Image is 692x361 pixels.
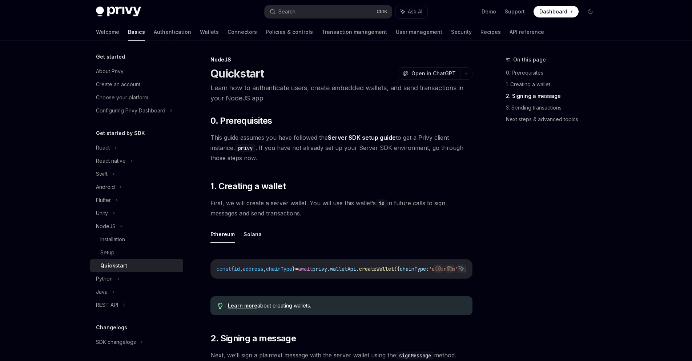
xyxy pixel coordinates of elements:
a: Create an account [90,78,183,91]
div: Android [96,183,115,191]
button: Search...CtrlK [265,5,392,18]
span: } [292,266,295,272]
a: Server SDK setup guide [328,134,396,142]
div: Quickstart [100,261,127,270]
h1: Quickstart [210,67,264,80]
span: { [231,266,234,272]
span: On this page [513,55,546,64]
span: address [243,266,263,272]
div: Setup [100,248,114,257]
span: Ctrl K [377,9,387,15]
a: 0. Prerequisites [506,67,602,79]
div: React [96,143,110,152]
a: Learn more [228,302,257,309]
code: privy [235,144,256,152]
button: Report incorrect code [434,264,443,273]
span: createWallet [359,266,394,272]
span: This guide assumes you have followed the to get a Privy client instance, . If you have not alread... [210,132,472,163]
div: React native [96,156,126,165]
span: , [240,266,243,272]
div: Configuring Privy Dashboard [96,106,165,115]
a: 1. Creating a wallet [506,79,602,90]
div: Java [96,287,108,296]
svg: Tip [218,303,223,309]
p: Learn how to authenticate users, create embedded wallets, and send transactions in your NodeJS app [210,83,472,103]
a: Basics [128,23,145,41]
a: Support [505,8,525,15]
a: Setup [90,246,183,259]
span: . [327,266,330,272]
span: 2. Signing a message [210,333,296,344]
img: dark logo [96,7,141,17]
a: Choose your platform [90,91,183,104]
a: Dashboard [534,6,579,17]
div: Create an account [96,80,140,89]
div: Python [96,274,113,283]
a: 3. Sending transactions [506,102,602,114]
a: Security [451,23,472,41]
a: User management [396,23,442,41]
span: await [298,266,313,272]
div: NodeJS [96,222,116,231]
button: Toggle dark mode [584,6,596,17]
button: Ethereum [210,226,235,243]
a: Recipes [480,23,501,41]
a: Quickstart [90,259,183,272]
a: About Privy [90,65,183,78]
button: Solana [244,226,262,243]
span: 1. Creating a wallet [210,180,286,192]
button: Copy the contents from the code block [445,264,455,273]
a: Welcome [96,23,119,41]
span: id [234,266,240,272]
span: const [217,266,231,272]
span: privy [313,266,327,272]
div: about creating wallets. [228,302,465,309]
code: signMessage [396,352,434,360]
a: Installation [90,233,183,246]
span: ({ [394,266,400,272]
a: Policies & controls [266,23,313,41]
span: walletApi [330,266,356,272]
div: Unity [96,209,108,218]
span: 'ethereum' [429,266,458,272]
div: Swift [96,170,108,178]
span: . [356,266,359,272]
span: Dashboard [539,8,567,15]
a: Connectors [228,23,257,41]
div: SDK changelogs [96,338,136,346]
button: Ask AI [457,264,466,273]
span: chainType: [400,266,429,272]
h5: Get started by SDK [96,129,145,138]
a: Next steps & advanced topics [506,114,602,125]
a: API reference [510,23,544,41]
code: id [376,199,387,207]
a: Authentication [154,23,191,41]
span: First, we will create a server wallet. You will use this wallet’s in future calls to sign message... [210,198,472,218]
h5: Get started [96,52,125,61]
div: Choose your platform [96,93,148,102]
span: chainType [266,266,292,272]
a: Demo [482,8,496,15]
div: REST API [96,301,118,309]
a: 2. Signing a message [506,90,602,102]
div: Search... [278,7,299,16]
span: , [263,266,266,272]
div: Installation [100,235,125,244]
button: Ask AI [395,5,427,18]
span: Open in ChatGPT [411,70,456,77]
div: Flutter [96,196,111,205]
span: Ask AI [408,8,422,15]
div: NodeJS [210,56,472,63]
a: Wallets [200,23,219,41]
a: Transaction management [322,23,387,41]
span: 0. Prerequisites [210,115,272,127]
div: About Privy [96,67,124,76]
button: Open in ChatGPT [398,67,460,80]
span: = [295,266,298,272]
h5: Changelogs [96,323,127,332]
